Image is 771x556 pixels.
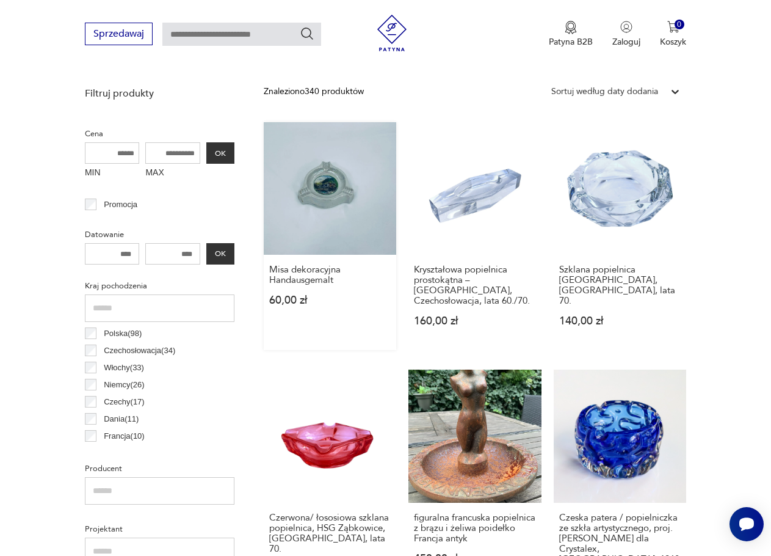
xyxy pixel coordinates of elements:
[414,316,535,326] p: 160,00 zł
[85,164,140,183] label: MIN
[559,265,681,306] h3: Szklana popielnica [GEOGRAPHIC_DATA], [GEOGRAPHIC_DATA], lata 70.
[269,513,391,554] h3: Czerwona/ łososiowa szklana popielnica, HSG Ząbkowice, [GEOGRAPHIC_DATA], lata 70.
[104,395,145,409] p: Czechy ( 17 )
[549,21,593,48] a: Ikona medaluPatyna B2B
[554,122,686,350] a: Szklana popielnica Bohemia, Czechosłowacja, lata 70.Szklana popielnica [GEOGRAPHIC_DATA], [GEOGRA...
[551,85,658,98] div: Sortuj według daty dodania
[729,507,764,541] iframe: Smartsupp widget button
[85,87,234,100] p: Filtruj produkty
[559,316,681,326] p: 140,00 zł
[85,522,234,536] p: Projektant
[620,21,632,33] img: Ikonka użytkownika
[104,378,145,392] p: Niemcy ( 26 )
[264,122,396,350] a: Misa dekoracyjna HandausgemaltMisa dekoracyjna Handausgemalt60,00 zł
[104,430,145,443] p: Francja ( 10 )
[549,21,593,48] button: Patyna B2B
[660,21,686,48] button: 0Koszyk
[104,344,175,357] p: Czechosłowacja ( 34 )
[85,279,234,293] p: Kraj pochodzenia
[264,85,364,98] div: Znaleziono 340 produktów
[414,513,535,544] h3: figuralna francuska popielnica z brązu i żeliwa poidełko Francja antyk
[408,122,541,350] a: Kryształowa popielnica prostokątna – Bohemia, Czechosłowacja, lata 60./70.Kryształowa popielnica ...
[374,15,410,51] img: Patyna - sklep z meblami i dekoracjami vintage
[104,327,142,340] p: Polska ( 98 )
[104,198,137,211] p: Promocja
[667,21,679,33] img: Ikona koszyka
[85,127,234,141] p: Cena
[675,20,685,30] div: 0
[85,23,153,45] button: Sprzedawaj
[85,462,234,475] p: Producent
[269,265,391,285] h3: Misa dekoracyjna Handausgemalt
[85,31,153,39] a: Sprzedawaj
[414,265,535,306] h3: Kryształowa popielnica prostokątna – [GEOGRAPHIC_DATA], Czechosłowacja, lata 60./70.
[145,164,200,183] label: MAX
[206,142,234,164] button: OK
[104,412,139,426] p: Dania ( 11 )
[104,361,144,375] p: Włochy ( 33 )
[300,26,314,41] button: Szukaj
[269,295,391,305] p: 60,00 zł
[612,36,640,48] p: Zaloguj
[85,228,234,241] p: Datowanie
[206,243,234,265] button: OK
[565,21,577,34] img: Ikona medalu
[612,21,640,48] button: Zaloguj
[104,447,196,460] p: [GEOGRAPHIC_DATA] ( 7 )
[660,36,686,48] p: Koszyk
[549,36,593,48] p: Patyna B2B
